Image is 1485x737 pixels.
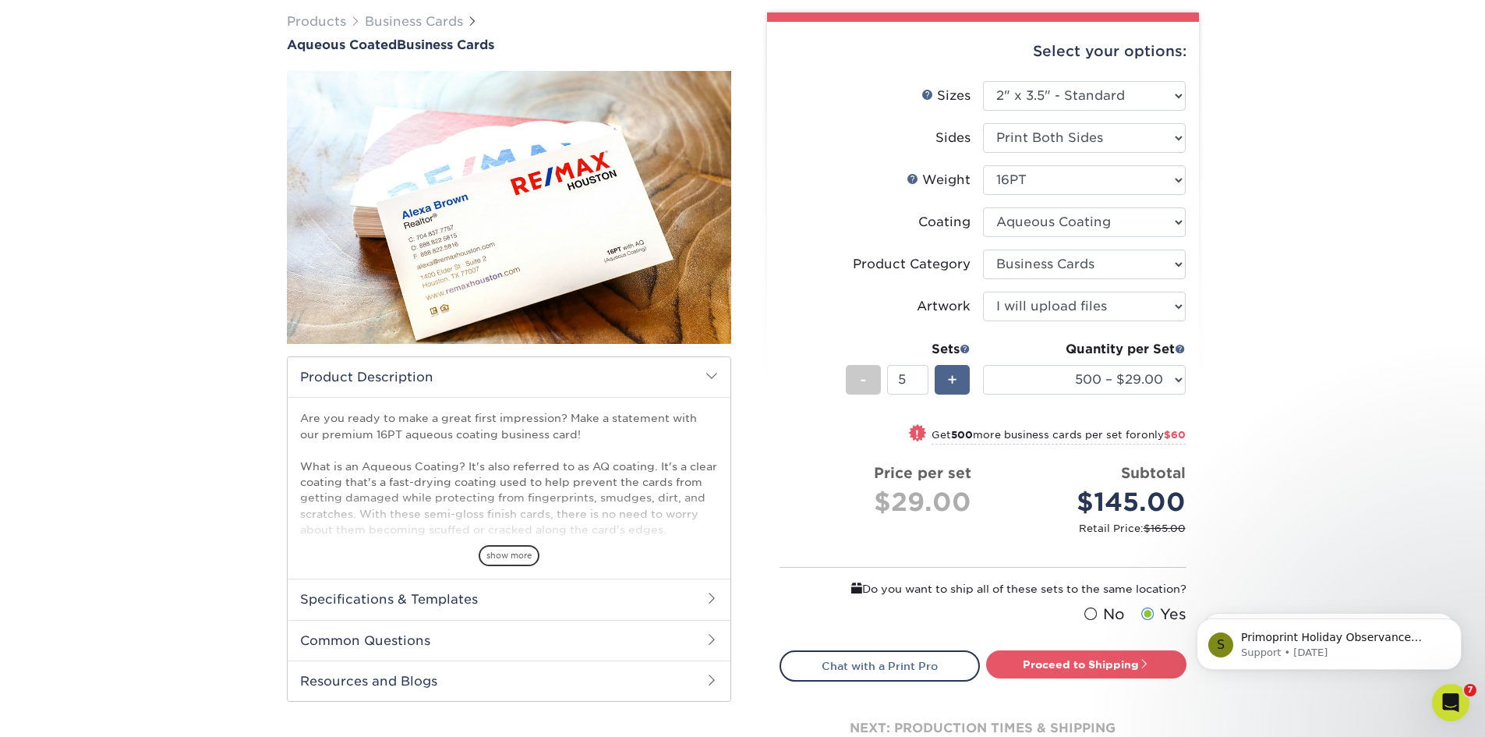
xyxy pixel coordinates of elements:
[479,545,539,566] span: show more
[792,521,1186,536] small: Retail Price:
[288,661,730,701] h2: Resources and Blogs
[1144,523,1186,534] span: $165.00
[287,14,346,29] a: Products
[874,464,971,481] strong: Price per set
[1464,684,1476,696] span: 7
[287,37,731,52] a: Aqueous CoatedBusiness Cards
[288,357,730,397] h2: Product Description
[995,484,1186,521] div: $145.00
[986,650,1186,679] a: Proceed to Shipping
[1141,429,1186,441] span: only
[288,579,730,619] h2: Specifications & Templates
[365,14,463,29] a: Business Cards
[288,620,730,661] h2: Common Questions
[983,340,1186,359] div: Quantity per Set
[921,87,971,105] div: Sizes
[1173,586,1485,695] iframe: Intercom notifications message
[287,37,731,52] h1: Business Cards
[846,340,971,359] div: Sets
[860,368,867,392] span: -
[951,429,973,441] strong: 500
[287,37,397,52] span: Aqueous Coated
[780,580,1186,597] div: Do you want to ship all of these sets to the same location?
[300,410,718,664] p: Are you ready to make a great first impression? Make a statement with our premium 16PT aqueous co...
[935,129,971,147] div: Sides
[68,45,263,244] span: Primoprint Holiday Observance Please note that our customer service department will be closed [DA...
[780,650,980,682] a: Chat with a Print Pro
[792,484,971,521] div: $29.00
[917,297,971,316] div: Artwork
[1432,684,1469,721] iframe: Intercom live chat
[1164,429,1186,441] span: $60
[1121,464,1186,481] strong: Subtotal
[68,60,269,74] p: Message from Support, sent 15w ago
[907,171,971,190] div: Weight
[915,426,919,442] span: !
[932,429,1186,445] small: Get more business cards per set for
[1080,604,1125,625] label: No
[780,22,1186,81] div: Select your options:
[947,368,957,392] span: +
[1137,604,1186,625] label: Yes
[918,213,971,232] div: Coating
[853,255,971,274] div: Product Category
